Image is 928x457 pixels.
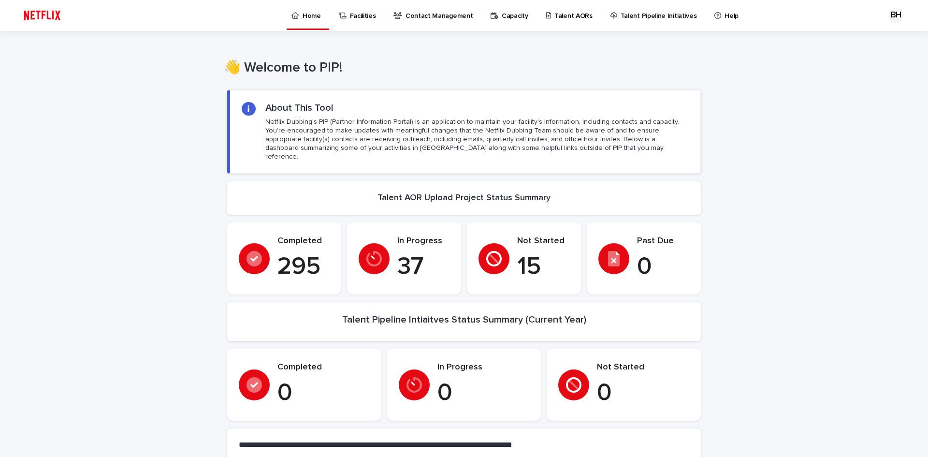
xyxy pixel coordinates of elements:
[597,379,689,408] p: 0
[437,379,530,408] p: 0
[517,252,569,281] p: 15
[277,236,330,247] p: Completed
[437,362,530,373] p: In Progress
[342,314,586,325] h2: Talent Pipeline Intiaitves Status Summary (Current Year)
[377,193,551,204] h2: Talent AOR Upload Project Status Summary
[277,362,370,373] p: Completed
[637,252,689,281] p: 0
[265,118,689,162] p: Netflix Dubbing's PIP (Partner Information Portal) is an application to maintain your facility's ...
[637,236,689,247] p: Past Due
[277,252,330,281] p: 295
[224,60,697,76] h1: 👋 Welcome to PIP!
[397,252,449,281] p: 37
[19,6,65,25] img: ifQbXi3ZQGMSEF7WDB7W
[517,236,569,247] p: Not Started
[397,236,449,247] p: In Progress
[265,102,333,114] h2: About This Tool
[277,379,370,408] p: 0
[597,362,689,373] p: Not Started
[888,8,904,23] div: BH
